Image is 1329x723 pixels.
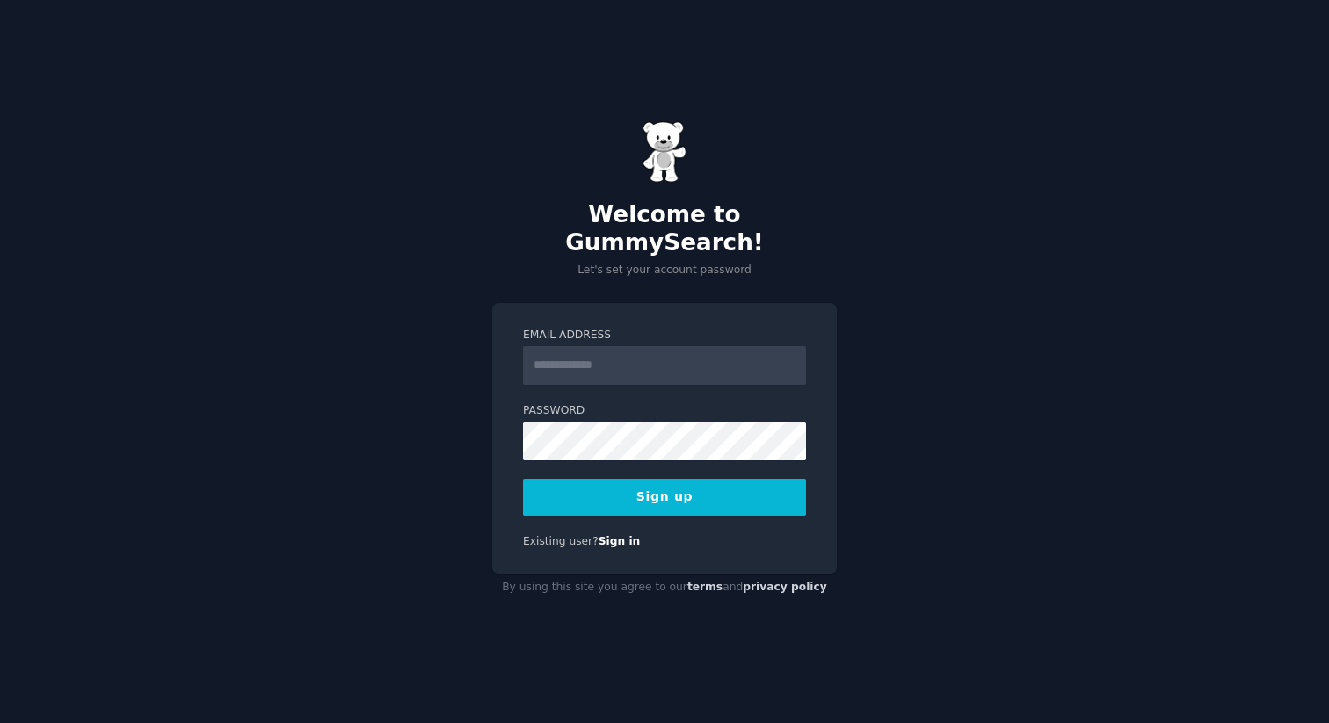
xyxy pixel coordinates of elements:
a: Sign in [599,535,641,547]
label: Password [523,403,806,419]
span: Existing user? [523,535,599,547]
div: By using this site you agree to our and [492,574,837,602]
label: Email Address [523,328,806,343]
h2: Welcome to GummySearch! [492,201,837,257]
img: Gummy Bear [643,121,686,183]
a: privacy policy [743,581,827,593]
a: terms [687,581,723,593]
button: Sign up [523,479,806,516]
p: Let's set your account password [492,263,837,278]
